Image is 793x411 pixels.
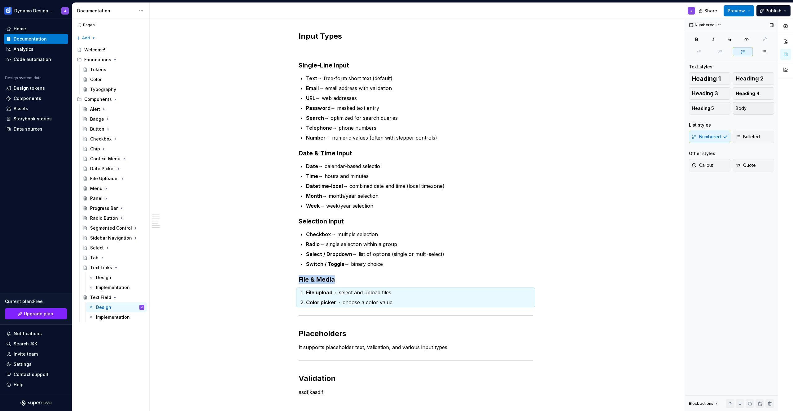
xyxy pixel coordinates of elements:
[4,34,68,44] a: Documentation
[728,8,745,14] span: Preview
[689,399,719,408] div: Block actions
[90,76,102,83] div: Color
[306,241,320,247] strong: Radio
[695,5,721,16] button: Share
[90,67,106,73] div: Tokens
[90,106,100,112] div: Alert
[84,47,105,53] div: Welcome!
[299,374,533,383] h2: Validation
[299,61,533,70] h3: Single-Line Input
[20,400,51,406] a: Supernova Logo
[80,154,147,164] a: Context Menu
[80,263,147,273] a: Text Links
[4,54,68,64] a: Code automation
[90,255,99,261] div: Tab
[14,106,28,112] div: Assets
[4,83,68,93] a: Design tokens
[306,202,533,210] p: → week/year selection
[74,34,98,42] button: Add
[689,102,730,115] button: Heading 5
[4,7,12,15] img: c5f292b4-1c74-4827-b374-41971f8eb7d9.png
[306,289,332,296] strong: File upload
[306,193,322,199] strong: Month
[306,231,533,238] p: → multiple selection
[306,231,331,237] strong: Checkbox
[4,380,68,390] button: Help
[306,299,336,305] strong: Color picker
[306,115,324,121] strong: Search
[74,23,95,28] div: Pages
[736,76,764,82] span: Heading 2
[80,164,147,174] a: Date Picker
[692,105,714,111] span: Heading 5
[299,388,533,396] p: asdfjkasdlf
[306,240,533,248] p: → single selection within a group
[733,87,774,100] button: Heading 4
[4,339,68,349] button: Search ⌘K
[86,302,147,312] a: DesignJ
[90,136,112,142] div: Checkbox
[306,182,533,190] p: → combined date and time (local timezone)
[306,172,533,180] p: → hours and minutes
[306,289,533,296] p: → select and upload files
[86,312,147,322] a: Implementation
[733,102,774,115] button: Body
[90,225,132,231] div: Segmented Control
[690,8,692,13] div: J
[14,361,32,367] div: Settings
[80,292,147,302] a: Text Field
[733,72,774,85] button: Heading 2
[90,205,118,211] div: Progress Bar
[14,36,47,42] div: Documentation
[306,75,533,82] p: → free-form short text (default)
[704,8,717,14] span: Share
[692,76,721,82] span: Heading 1
[736,162,756,168] span: Quote
[299,275,533,284] h3: File & Media
[306,163,318,169] strong: Date
[736,90,760,97] span: Heading 4
[80,253,147,263] a: Tab
[96,275,111,281] div: Design
[90,195,103,201] div: Panel
[86,273,147,283] a: Design
[74,55,147,65] div: Foundations
[306,251,352,257] strong: Select / Dropdown
[299,344,533,351] p: It supports placeholder text, validation, and various input types.
[80,223,147,233] a: Segmented Control
[692,90,718,97] span: Heading 3
[4,24,68,34] a: Home
[306,114,533,122] p: → optimized for search queries
[14,46,33,52] div: Analytics
[299,217,533,226] h3: Selection Input
[80,75,147,84] a: Color
[90,175,119,182] div: File Uploader
[689,401,713,406] div: Block actions
[80,134,147,144] a: Checkbox
[756,5,791,16] button: Publish
[90,116,104,122] div: Badge
[90,166,115,172] div: Date Picker
[4,359,68,369] a: Settings
[689,64,712,70] div: Text styles
[306,134,533,141] p: → numeric values (often with stepper controls)
[1,4,71,17] button: Dynamo Design SystemJ
[96,314,130,320] div: Implementation
[90,235,132,241] div: Sidebar Navigation
[80,193,147,203] a: Panel
[90,156,120,162] div: Context Menu
[736,134,760,140] span: Bulleted
[90,245,104,251] div: Select
[80,203,147,213] a: Progress Bar
[84,96,112,102] div: Components
[80,243,147,253] a: Select
[689,87,730,100] button: Heading 3
[733,131,774,143] button: Bulleted
[14,95,41,102] div: Components
[306,125,332,131] strong: Telephone
[5,76,42,80] div: Design system data
[80,174,147,184] a: File Uploader
[4,370,68,379] button: Contact support
[306,75,317,81] strong: Text
[90,146,100,152] div: Chip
